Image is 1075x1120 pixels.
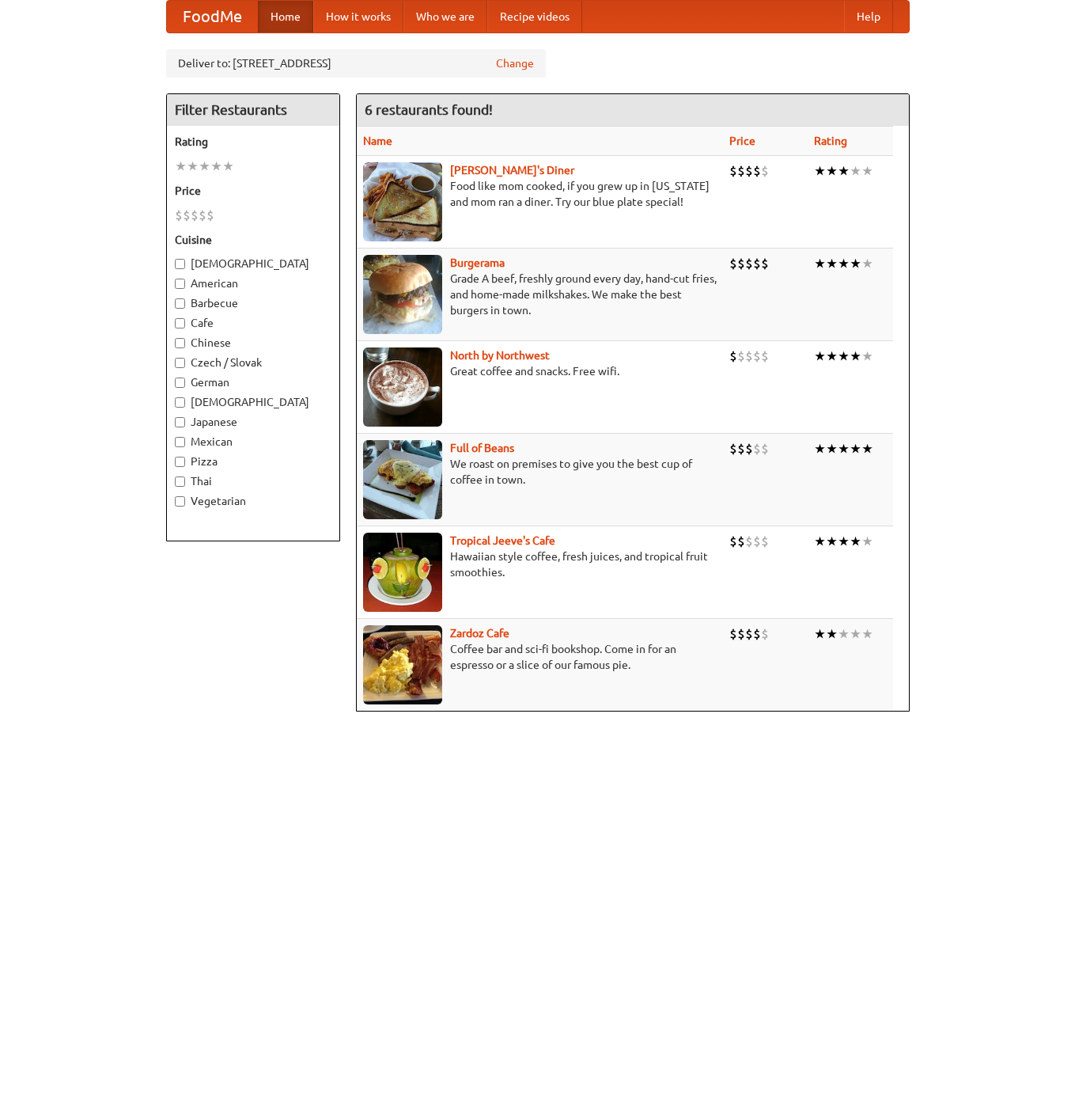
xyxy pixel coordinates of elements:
[175,437,185,447] input: Mexican
[838,255,850,272] li: ★
[729,347,737,365] li: $
[814,347,826,365] li: ★
[745,347,753,365] li: $
[761,347,769,365] li: $
[363,533,442,612] img: jeeves.jpg
[175,232,331,248] h5: Cuisine
[363,162,442,241] img: sallys.jpg
[175,476,185,487] input: Thai
[166,49,546,78] div: Deliver to: [STREET_ADDRESS]
[450,164,574,177] a: [PERSON_NAME]'s Diner
[753,255,761,272] li: $
[199,158,210,175] li: ★
[814,440,826,457] li: ★
[861,347,873,365] li: ★
[313,1,403,32] a: How it works
[175,414,331,430] label: Japanese
[450,442,514,454] a: Full of Beans
[363,625,442,704] img: zardoz.jpg
[850,440,861,457] li: ★
[191,207,199,224] li: $
[187,158,199,175] li: ★
[861,625,873,643] li: ★
[826,533,838,550] li: ★
[838,347,850,365] li: ★
[175,417,185,427] input: Japanese
[753,440,761,457] li: $
[403,1,487,32] a: Who we are
[206,207,214,224] li: $
[175,434,331,450] label: Mexican
[826,162,838,180] li: ★
[183,207,191,224] li: $
[175,295,331,311] label: Barbecue
[210,158,222,175] li: ★
[850,347,861,365] li: ★
[363,440,442,519] img: beans.jpg
[175,158,187,175] li: ★
[729,533,737,550] li: $
[753,162,761,180] li: $
[175,318,185,328] input: Cafe
[850,162,861,180] li: ★
[175,183,331,199] h5: Price
[814,533,826,550] li: ★
[737,625,745,643] li: $
[745,440,753,457] li: $
[175,473,331,489] label: Thai
[737,255,745,272] li: $
[175,397,185,408] input: [DEMOGRAPHIC_DATA]
[363,641,717,673] p: Coffee bar and sci-fi bookshop. Come in for an espresso or a slice of our famous pie.
[737,347,745,365] li: $
[838,440,850,457] li: ★
[861,162,873,180] li: ★
[861,440,873,457] li: ★
[761,625,769,643] li: $
[363,549,717,580] p: Hawaiian style coffee, fresh juices, and tropical fruit smoothies.
[729,135,755,147] a: Price
[175,493,331,509] label: Vegetarian
[814,135,847,147] a: Rating
[175,394,331,410] label: [DEMOGRAPHIC_DATA]
[814,162,826,180] li: ★
[850,255,861,272] li: ★
[175,298,185,309] input: Barbecue
[222,158,234,175] li: ★
[175,279,185,289] input: American
[175,259,185,269] input: [DEMOGRAPHIC_DATA]
[450,349,550,362] b: North by Northwest
[753,347,761,365] li: $
[729,625,737,643] li: $
[450,256,505,269] a: Burgerama
[487,1,582,32] a: Recipe videos
[761,255,769,272] li: $
[450,627,509,640] b: Zardoz Cafe
[814,625,826,643] li: ★
[844,1,893,32] a: Help
[814,255,826,272] li: ★
[175,496,185,507] input: Vegetarian
[729,255,737,272] li: $
[761,533,769,550] li: $
[826,625,838,643] li: ★
[199,207,206,224] li: $
[175,457,185,467] input: Pizza
[175,454,331,469] label: Pizza
[745,533,753,550] li: $
[861,255,873,272] li: ★
[838,625,850,643] li: ★
[753,533,761,550] li: $
[363,363,717,379] p: Great coffee and snacks. Free wifi.
[826,255,838,272] li: ★
[838,533,850,550] li: ★
[363,135,392,147] a: Name
[365,102,493,117] ng-pluralize: 6 restaurants found!
[175,355,331,370] label: Czech / Slovak
[175,275,331,291] label: American
[175,378,185,388] input: German
[450,534,555,547] a: Tropical Jeeve's Cafe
